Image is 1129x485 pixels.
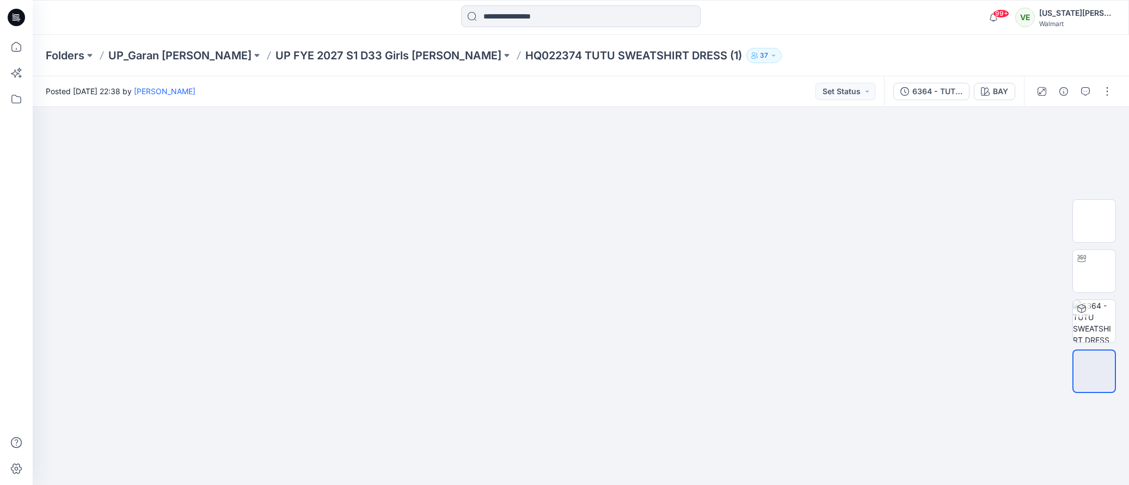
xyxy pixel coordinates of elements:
[1039,7,1115,20] div: [US_STATE][PERSON_NAME]
[760,50,768,62] p: 37
[108,48,251,63] a: UP_Garan [PERSON_NAME]
[134,87,195,96] a: [PERSON_NAME]
[1073,300,1115,342] img: 6364 - TUTU SWEATSHIRT DRESS (1) BAY
[1073,360,1115,383] img: All colorways
[525,48,742,63] p: HQ022374 TUTU SWEATSHIRT DRESS (1)
[993,9,1009,18] span: 99+
[1039,20,1115,28] div: Walmart
[46,85,195,97] span: Posted [DATE] 22:38 by
[1073,204,1115,238] img: Color Run FT Ghost
[46,48,84,63] a: Folders
[275,48,501,63] a: UP FYE 2027 S1 D33 Girls [PERSON_NAME]
[1055,83,1072,100] button: Details
[974,83,1015,100] button: BAY
[893,83,970,100] button: 6364 - TUTU SWEATSHIRT DRESS (1)
[912,85,962,97] div: 6364 - TUTU SWEATSHIRT DRESS (1)
[1015,8,1035,27] div: VE
[993,85,1008,97] div: BAY
[746,48,782,63] button: 37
